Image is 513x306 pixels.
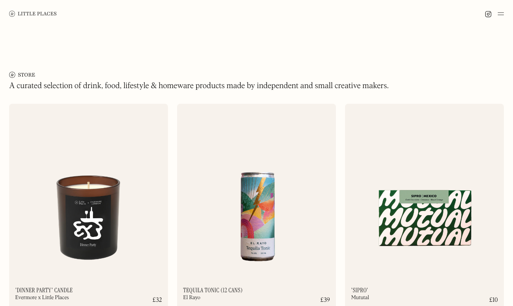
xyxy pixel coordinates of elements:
[351,287,368,293] h2: 'Sipro'
[351,295,369,300] div: Mututal
[15,287,73,293] h2: 'Dinner Party' Candle
[9,104,168,276] img: 6821a401155898ffc9efaafb_Evermore.png
[489,297,498,303] div: £10
[177,104,336,276] img: 684bd0672f53f3bb2a769dc7_Tequila%20Tonic.png
[9,81,389,92] h1: A curated selection of drink, food, lifestyle & homeware products made by independent and small c...
[183,295,200,300] div: El Rayo
[345,104,504,276] img: 684bd0ca90ddb7c7381503db_Mutual.png
[320,297,330,303] div: £39
[183,287,243,293] h2: Tequila Tonic (12 cans)
[15,295,69,300] div: Evermore x Little Places
[153,297,162,303] div: £32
